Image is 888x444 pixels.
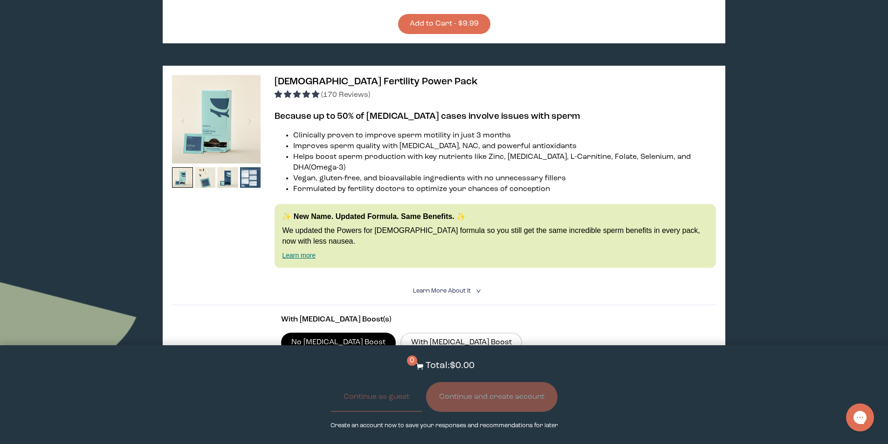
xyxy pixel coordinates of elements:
[426,359,475,373] p: Total: $0.00
[293,130,716,141] li: Clinically proven to improve sperm motility in just 3 months
[841,400,879,435] iframe: Gorgias live chat messenger
[426,382,558,412] button: Continue and create account
[321,91,370,99] span: (170 Reviews)
[413,288,471,294] span: Learn More About it
[400,333,522,352] label: With [MEDICAL_DATA] Boost
[275,77,478,87] span: [DEMOGRAPHIC_DATA] Fertility Power Pack
[282,252,316,259] a: Learn more
[281,333,396,352] label: No [MEDICAL_DATA] Boost
[293,184,716,195] li: Formulated by fertility doctors to optimize your chances of conception
[293,141,716,152] li: Improves sperm quality with [MEDICAL_DATA], NAC, and powerful antioxidants
[281,314,607,325] p: With [MEDICAL_DATA] Boost(s)
[473,288,482,294] i: <
[282,225,708,246] p: We updated the Powers for [DEMOGRAPHIC_DATA] formula so you still get the same incredible sperm b...
[275,110,716,123] h3: Because up to 50% of [MEDICAL_DATA] cases involve issues with sperm
[172,167,193,188] img: thumbnail image
[293,173,716,184] li: Vegan, gluten-free, and bioavailable ingredients with no unnecessary fillers
[398,14,490,34] button: Add to Cart - $9.99
[330,421,558,430] p: Create an account now to save your responses and recommendations for later
[413,287,475,295] summary: Learn More About it <
[293,152,716,173] li: Helps boost sperm production with key nutrients like Zinc, [MEDICAL_DATA], L-Carnitine, Folate, S...
[275,91,321,99] span: 4.94 stars
[330,382,422,412] button: Continue as guest
[217,167,238,188] img: thumbnail image
[172,75,261,164] img: thumbnail image
[240,167,261,188] img: thumbnail image
[407,355,417,366] span: 0
[195,167,216,188] img: thumbnail image
[282,212,466,220] strong: ✨ New Name. Updated Formula. Same Benefits. ✨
